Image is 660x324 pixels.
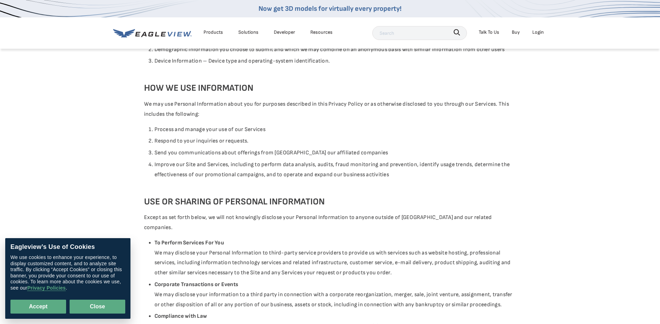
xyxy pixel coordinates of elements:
[154,240,224,246] strong: To Perform Services For You
[154,148,516,158] li: Send you communications about offerings from [GEOGRAPHIC_DATA] our affiliated companies
[512,28,520,37] a: Buy
[154,125,516,135] li: Process and manage your use of our Services
[144,82,516,94] h5: HOW WE USE INFORMATION
[144,196,516,208] h5: USE OR SHARING OF PERSONAL INFORMATION
[479,28,499,37] div: Talk To Us
[10,300,66,314] button: Accept
[259,5,401,13] a: Now get 3D models for virtually every property!
[70,300,125,314] button: Close
[154,238,516,278] li: We may disclose your Personal Information to third-party service providers to provide us with ser...
[144,99,516,120] p: We may use Personal Information about you for purposes described in this Privacy Policy or as oth...
[10,243,125,251] div: Eagleview’s Use of Cookies
[154,313,207,319] strong: Compliance with Law
[154,281,239,288] strong: Corporate Transactions or Events
[532,28,544,37] div: Login
[372,26,467,40] input: Search
[204,28,223,37] div: Products
[274,28,295,37] a: Developer
[154,56,516,66] li: Device Information – Device type and operating-system identification.
[10,254,125,291] div: We use cookies to enhance your experience, to display customized content, and to analyze site tra...
[144,213,516,233] p: Except as set forth below, we will not knowingly disclose your Personal Information to anyone out...
[154,136,516,146] li: Respond to your inquiries or requests.
[27,285,65,291] a: Privacy Policies
[154,280,516,310] li: We may disclose your information to a third party in connection with a corporate reorganization, ...
[310,28,333,37] div: Resources
[154,45,516,55] li: Demographic information you choose to submit and which we may combine on an anonymous basis with ...
[154,160,516,180] li: Improve our Site and Services, including to perform data analysis, audits, fraud monitoring and p...
[238,28,259,37] div: Solutions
